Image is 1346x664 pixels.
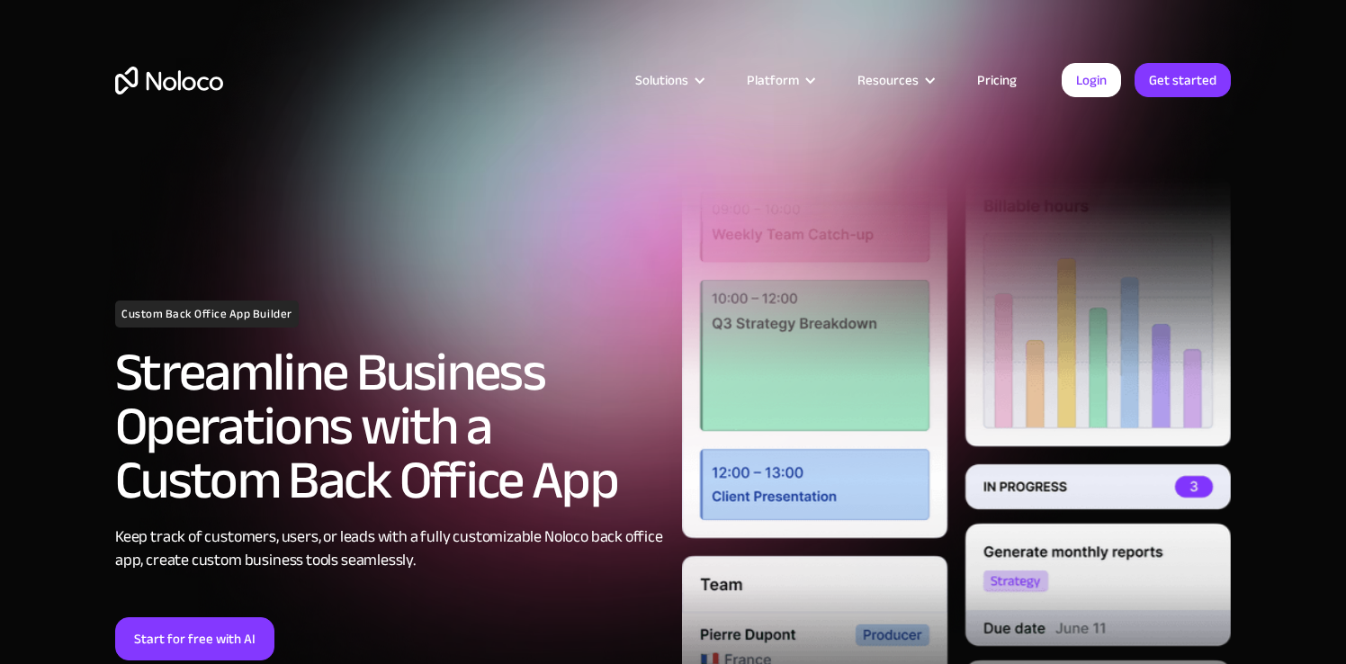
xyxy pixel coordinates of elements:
div: Resources [835,68,955,92]
div: Platform [724,68,835,92]
a: home [115,67,223,94]
h2: Streamline Business Operations with a Custom Back Office App [115,345,664,507]
div: Solutions [613,68,724,92]
div: Solutions [635,68,688,92]
a: Pricing [955,68,1039,92]
a: Get started [1135,63,1231,97]
div: Resources [857,68,919,92]
div: Keep track of customers, users, or leads with a fully customizable Noloco back office app, create... [115,525,664,572]
div: Platform [747,68,799,92]
a: Start for free with AI [115,617,274,660]
a: Login [1062,63,1121,97]
h1: Custom Back Office App Builder [115,301,299,328]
